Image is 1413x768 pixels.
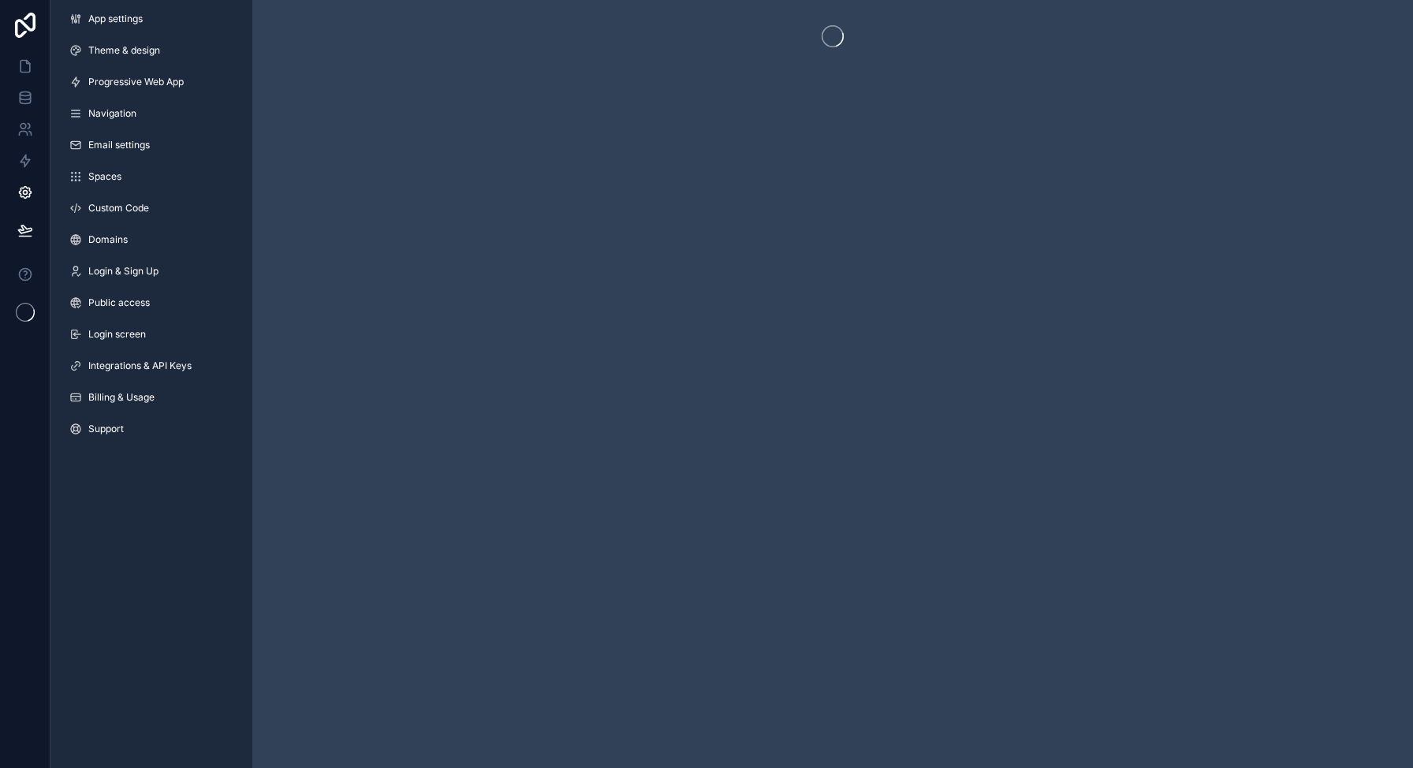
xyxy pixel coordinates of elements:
[57,290,246,315] a: Public access
[57,38,246,63] a: Theme & design
[57,69,246,95] a: Progressive Web App
[57,101,246,126] a: Navigation
[57,385,246,410] a: Billing & Usage
[88,328,146,341] span: Login screen
[88,202,149,214] span: Custom Code
[88,423,124,435] span: Support
[88,360,192,372] span: Integrations & API Keys
[57,227,246,252] a: Domains
[57,6,246,32] a: App settings
[88,391,155,404] span: Billing & Usage
[88,139,150,151] span: Email settings
[88,13,143,25] span: App settings
[88,233,128,246] span: Domains
[57,322,246,347] a: Login screen
[88,170,121,183] span: Spaces
[57,353,246,378] a: Integrations & API Keys
[88,296,150,309] span: Public access
[88,44,160,57] span: Theme & design
[57,196,246,221] a: Custom Code
[57,164,246,189] a: Spaces
[57,259,246,284] a: Login & Sign Up
[57,132,246,158] a: Email settings
[88,265,158,278] span: Login & Sign Up
[57,416,246,442] a: Support
[88,76,184,88] span: Progressive Web App
[88,107,136,120] span: Navigation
